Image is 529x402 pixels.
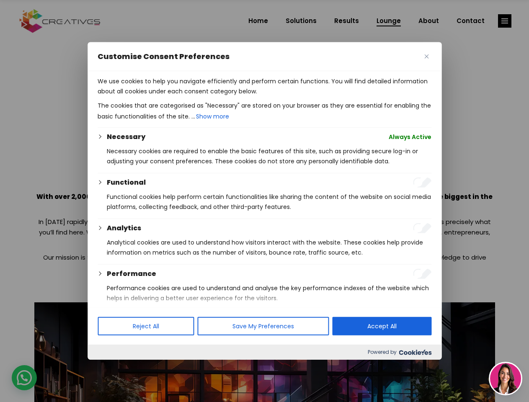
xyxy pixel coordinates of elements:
button: Necessary [107,132,145,142]
button: Reject All [98,317,194,335]
img: Cookieyes logo [399,350,431,355]
span: Always Active [389,132,431,142]
p: We use cookies to help you navigate efficiently and perform certain functions. You will find deta... [98,76,431,96]
span: Customise Consent Preferences [98,52,230,62]
button: Accept All [332,317,431,335]
button: Analytics [107,223,141,233]
input: Enable Analytics [413,223,431,233]
button: Functional [107,178,146,188]
div: Powered by [88,345,441,360]
p: The cookies that are categorised as "Necessary" are stored on your browser as they are essential ... [98,100,431,122]
button: Save My Preferences [197,317,329,335]
img: Close [424,54,428,59]
p: Analytical cookies are used to understand how visitors interact with the website. These cookies h... [107,237,431,258]
p: Functional cookies help perform certain functionalities like sharing the content of the website o... [107,192,431,212]
p: Performance cookies are used to understand and analyse the key performance indexes of the website... [107,283,431,303]
img: agent [490,363,521,394]
input: Enable Performance [413,269,431,279]
p: Necessary cookies are required to enable the basic features of this site, such as providing secur... [107,146,431,166]
button: Performance [107,269,156,279]
button: Show more [195,111,230,122]
div: Customise Consent Preferences [88,42,441,360]
button: Close [421,52,431,62]
input: Enable Functional [413,178,431,188]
